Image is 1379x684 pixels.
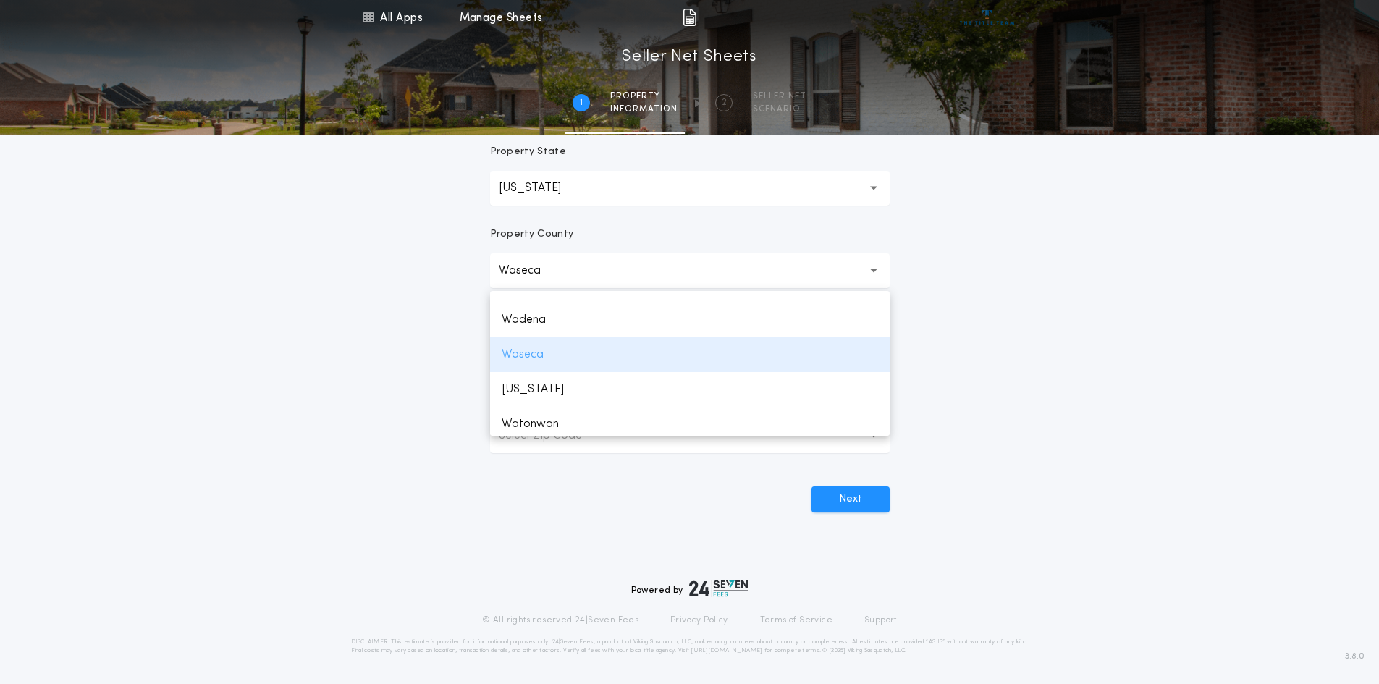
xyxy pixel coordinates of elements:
[490,372,890,407] p: [US_STATE]
[490,337,890,372] p: Waseca
[753,90,806,102] span: SELLER NET
[580,97,583,109] h2: 1
[689,580,748,597] img: logo
[691,648,762,654] a: [URL][DOMAIN_NAME]
[482,615,638,626] p: © All rights reserved. 24|Seven Fees
[490,303,890,337] p: Wadena
[811,486,890,512] button: Next
[670,615,728,626] a: Privacy Policy
[351,638,1029,655] p: DISCLAIMER: This estimate is provided for informational purposes only. 24|Seven Fees, a product o...
[499,180,584,197] p: [US_STATE]
[760,615,832,626] a: Terms of Service
[683,9,696,26] img: img
[610,90,678,102] span: Property
[490,171,890,206] button: [US_STATE]
[490,227,574,242] p: Property County
[722,97,727,109] h2: 2
[490,291,890,436] ul: Waseca
[864,615,897,626] a: Support
[499,427,605,444] p: Select Zip Code
[753,104,806,115] span: SCENARIO
[490,407,890,442] p: Watonwan
[490,145,566,159] p: Property State
[622,46,757,69] h1: Seller Net Sheets
[631,580,748,597] div: Powered by
[1345,650,1365,663] span: 3.8.0
[499,262,564,279] p: Waseca
[490,253,890,288] button: Waseca
[490,418,890,453] button: Select Zip Code
[960,10,1014,25] img: vs-icon
[610,104,678,115] span: information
